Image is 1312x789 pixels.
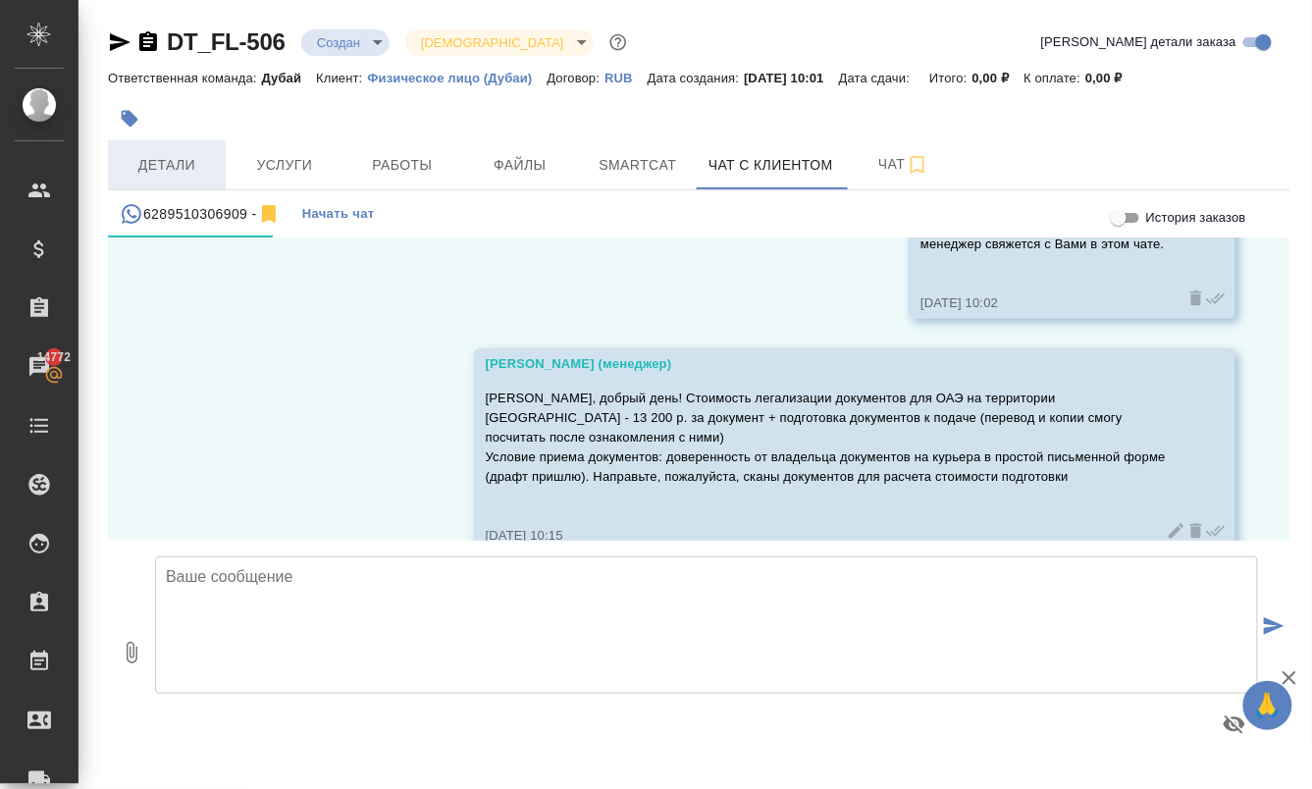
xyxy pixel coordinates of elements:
[167,28,286,55] a: DT_FL-506
[405,29,593,56] div: Создан
[473,153,567,178] span: Файлы
[486,389,1167,487] p: [PERSON_NAME], добрый день! Стоимость легализации документов для ОАЭ на территории [GEOGRAPHIC_DA...
[368,69,548,85] a: Физическое лицо (Дубаи)
[1041,32,1236,52] span: [PERSON_NAME] детали заказа
[302,203,375,226] span: Начать чат
[744,71,839,85] p: [DATE] 10:01
[108,190,1290,237] div: simple tabs example
[5,342,74,392] a: 14772
[311,34,366,51] button: Создан
[1085,71,1137,85] p: 0,00 ₽
[237,153,332,178] span: Услуги
[108,71,262,85] p: Ответственная команда:
[108,97,151,140] button: Добавить тэг
[920,293,1167,313] div: [DATE] 10:02
[1023,71,1085,85] p: К оплате:
[120,202,281,227] div: 6289510306909 (Софья) - (undefined)
[548,71,605,85] p: Договор:
[591,153,685,178] span: Smartcat
[604,69,648,85] a: RUB
[301,29,390,56] div: Создан
[604,71,648,85] p: RUB
[1146,208,1246,228] span: История заказов
[929,71,971,85] p: Итого:
[120,153,214,178] span: Детали
[857,152,951,177] span: Чат
[708,153,833,178] span: Чат с клиентом
[368,71,548,85] p: Физическое лицо (Дубаи)
[906,153,929,177] svg: Подписаться
[486,526,1167,546] div: [DATE] 10:15
[839,71,915,85] p: Дата сдачи:
[605,29,631,55] button: Доп статусы указывают на важность/срочность заказа
[486,354,1167,374] div: [PERSON_NAME] (менеджер)
[972,71,1024,85] p: 0,00 ₽
[1243,681,1292,730] button: 🙏
[1251,685,1285,726] span: 🙏
[26,347,82,367] span: 14772
[262,71,317,85] p: Дубай
[292,190,385,237] button: Начать чат
[1211,701,1258,748] button: Предпросмотр
[355,153,449,178] span: Работы
[257,202,281,226] svg: Отписаться
[415,34,569,51] button: [DEMOGRAPHIC_DATA]
[108,30,131,54] button: Скопировать ссылку для ЯМессенджера
[136,30,160,54] button: Скопировать ссылку
[648,71,744,85] p: Дата создания:
[316,71,367,85] p: Клиент:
